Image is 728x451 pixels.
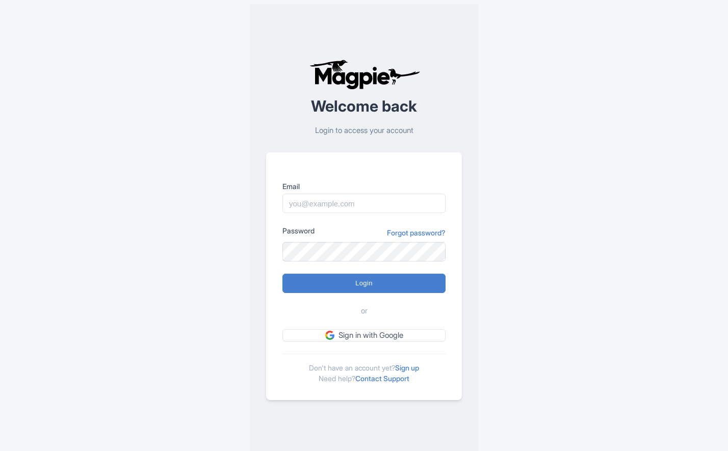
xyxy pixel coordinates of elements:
[325,331,334,340] img: google.svg
[361,305,368,317] span: or
[355,374,409,383] a: Contact Support
[282,181,446,192] label: Email
[282,225,315,236] label: Password
[282,329,446,342] a: Sign in with Google
[266,125,462,137] p: Login to access your account
[307,59,422,90] img: logo-ab69f6fb50320c5b225c76a69d11143b.png
[282,274,446,293] input: Login
[387,227,446,238] a: Forgot password?
[282,194,446,213] input: you@example.com
[282,354,446,384] div: Don't have an account yet? Need help?
[266,98,462,115] h2: Welcome back
[395,363,419,372] a: Sign up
